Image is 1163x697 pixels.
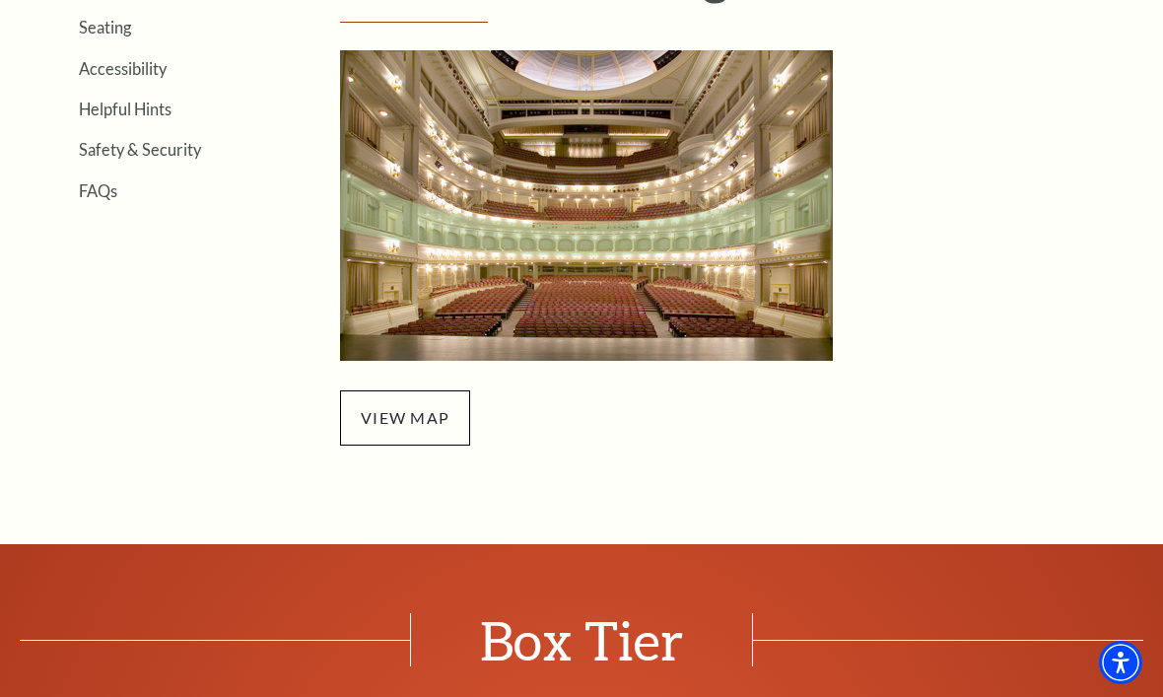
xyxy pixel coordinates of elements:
a: Accessibility [79,59,167,78]
span: view map [340,390,470,446]
a: Box Tier Seating - open in a new tab [340,191,833,214]
span: Box Tier [410,613,753,666]
img: Box Tier Seating [340,50,833,361]
a: Helpful Hints [79,100,171,118]
a: view map - open in a new tab [340,405,470,428]
a: Safety & Security [79,140,201,159]
div: Accessibility Menu [1099,641,1142,684]
a: Seating [79,18,131,36]
a: FAQs [79,181,117,200]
